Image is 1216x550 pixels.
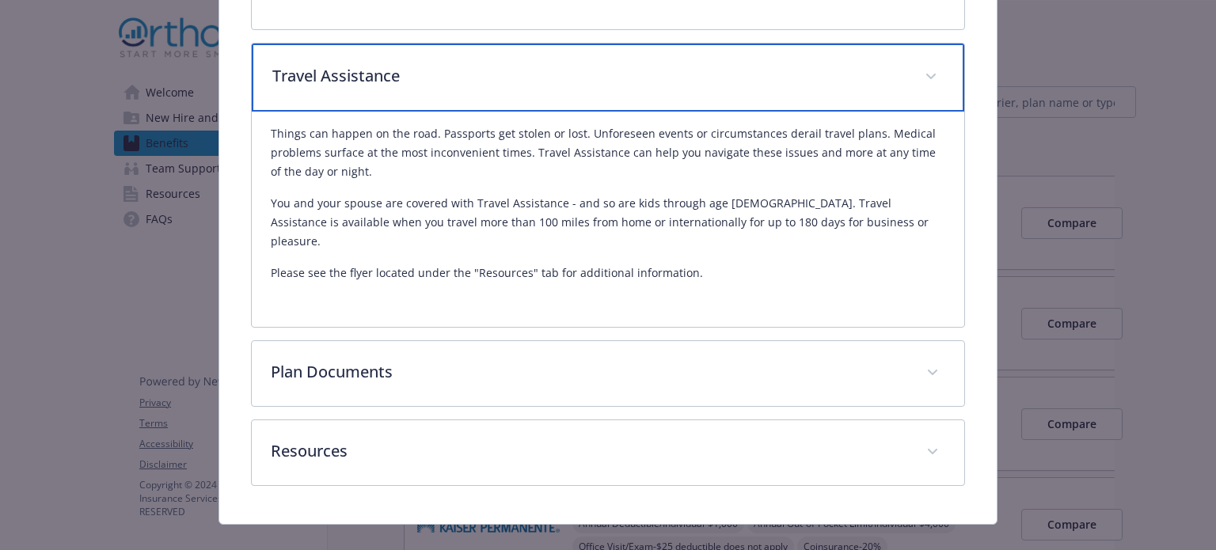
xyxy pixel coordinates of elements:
[271,360,906,384] p: Plan Documents
[271,439,906,463] p: Resources
[252,420,963,485] div: Resources
[272,64,905,88] p: Travel Assistance
[252,44,963,112] div: Travel Assistance
[271,194,944,251] p: You and your spouse are covered with Travel Assistance - and so are kids through age [DEMOGRAPHIC...
[252,341,963,406] div: Plan Documents
[271,264,944,283] p: Please see the flyer located under the "Resources" tab for additional information.
[271,124,944,181] p: Things can happen on the road. Passports get stolen or lost. Unforeseen events or circumstances d...
[252,112,963,327] div: Travel Assistance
